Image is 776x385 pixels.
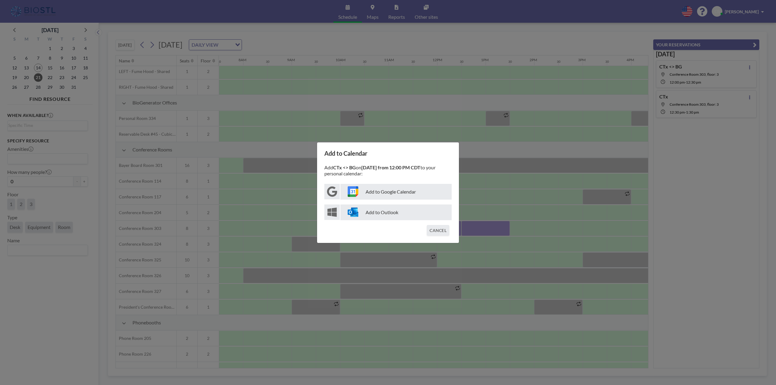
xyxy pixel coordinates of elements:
[333,164,356,170] strong: CTx <> BG
[427,225,449,236] button: CANCEL
[340,204,452,220] p: Add to Outlook
[340,184,452,200] p: Add to Google Calendar
[324,204,452,220] button: Add to Outlook
[324,184,452,200] button: Add to Google Calendar
[348,207,358,217] img: windows-outlook-icon.svg
[324,164,452,177] p: Add on to your personal calendar:
[324,150,452,157] h3: Add to Calendar
[348,186,358,197] img: google-calendar-icon.svg
[361,164,420,170] strong: [DATE] from 12:00 PM CDT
